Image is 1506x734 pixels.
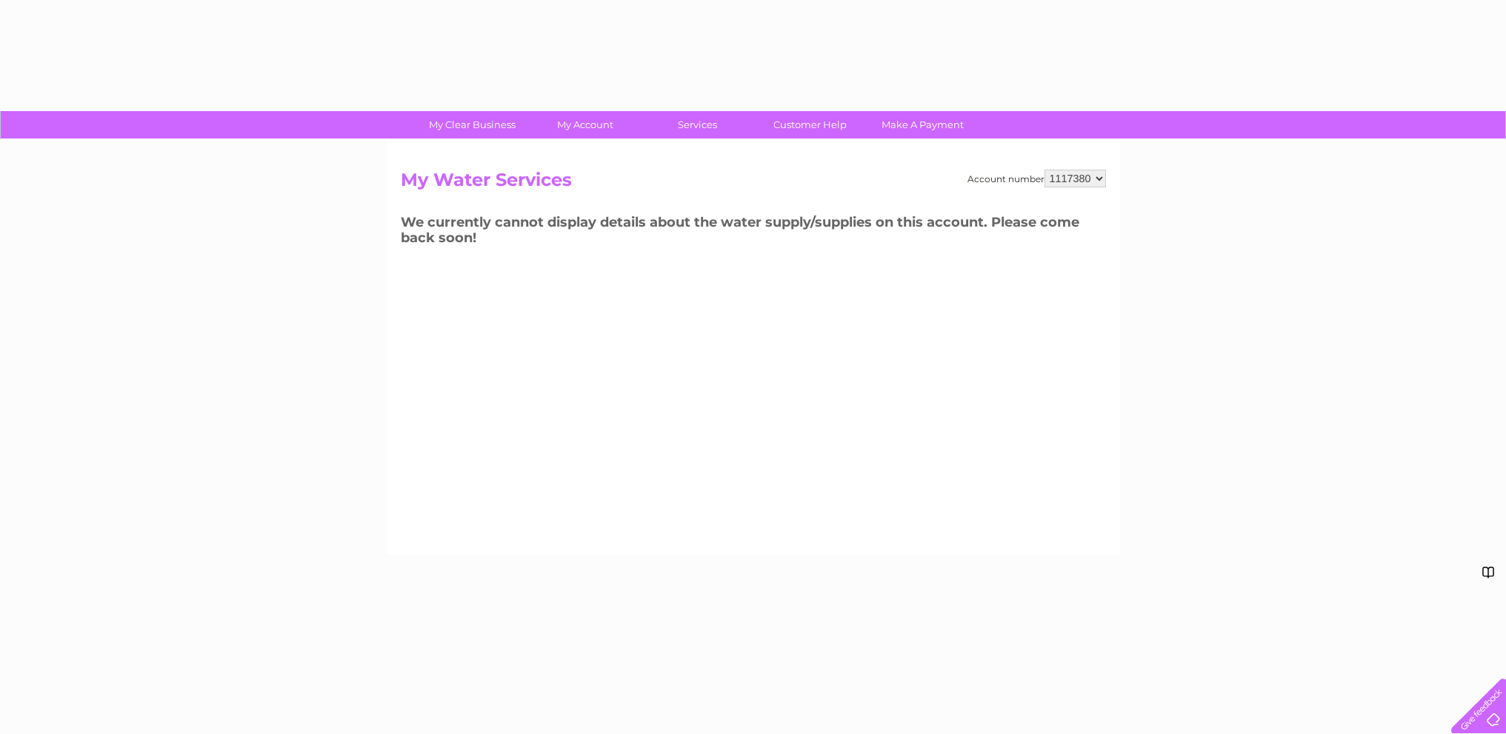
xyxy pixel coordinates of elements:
[862,111,984,139] a: Make A Payment
[524,111,646,139] a: My Account
[401,170,1106,198] h2: My Water Services
[749,111,871,139] a: Customer Help
[636,111,759,139] a: Services
[401,212,1106,253] h3: We currently cannot display details about the water supply/supplies on this account. Please come ...
[967,170,1106,187] div: Account number
[411,111,533,139] a: My Clear Business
